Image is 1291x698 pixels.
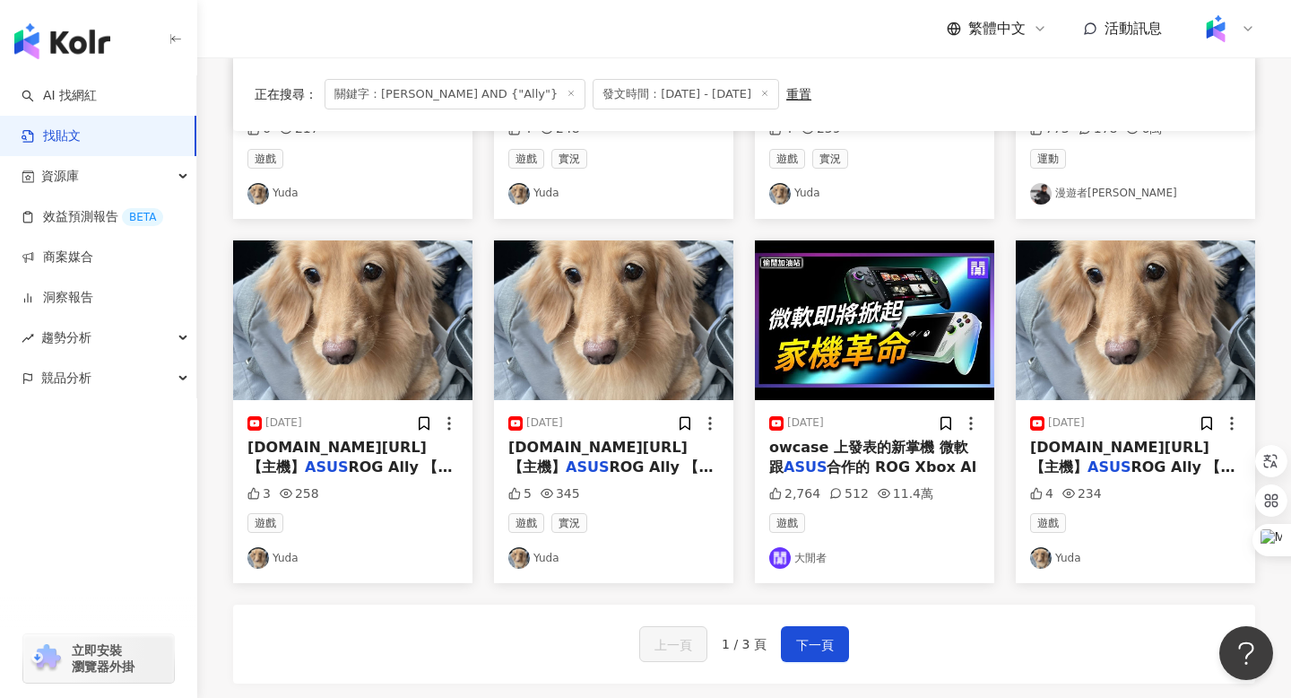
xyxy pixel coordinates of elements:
[494,240,733,400] img: post-image
[781,626,849,662] button: 下一頁
[827,458,976,476] span: 合作的 ROG Xbox Al
[786,87,811,101] div: 重置
[265,415,302,431] div: [DATE]
[593,79,779,109] span: 發文時間：[DATE] - [DATE]
[1016,240,1255,400] img: post-image
[508,547,719,569] a: KOL AvatarYuda
[769,547,791,569] img: KOL Avatar
[22,249,93,266] a: 商案媒合
[508,485,532,503] div: 5
[1030,149,1066,169] span: 運動
[639,626,707,662] button: 上一頁
[769,183,980,205] a: KOL AvatarYuda
[878,485,933,503] div: 11.4萬
[1030,183,1241,205] a: KOL Avatar漫遊者[PERSON_NAME]
[1030,547,1241,569] a: KOL AvatarYuda
[22,87,97,105] a: searchAI 找網紅
[1030,513,1066,533] span: 遊戲
[23,634,174,683] a: chrome extension立即安裝 瀏覽器外掛
[769,547,980,569] a: KOL Avatar大閒者
[787,415,824,431] div: [DATE]
[769,149,805,169] span: 遊戲
[541,485,580,503] div: 345
[22,289,93,307] a: 洞察報告
[255,87,317,101] span: 正在搜尋 ：
[1030,458,1235,495] span: ROG Ally 【遊戲】真三
[325,79,585,109] span: 關鍵字：[PERSON_NAME] AND {"Ally"}
[22,127,81,145] a: 找貼文
[247,513,283,533] span: 遊戲
[551,149,587,169] span: 實況
[247,547,458,569] a: KOL AvatarYuda
[247,183,269,205] img: KOL Avatar
[247,485,271,503] div: 3
[1030,547,1052,569] img: KOL Avatar
[1030,183,1052,205] img: KOL Avatar
[1219,626,1273,680] iframe: Help Scout Beacon - Open
[769,513,805,533] span: 遊戲
[305,458,348,476] mark: ASUS
[829,485,869,503] div: 512
[14,23,110,59] img: logo
[1105,20,1162,37] span: 活動訊息
[1030,485,1053,503] div: 4
[247,458,452,495] span: ROG Ally 【遊戲】真三
[968,19,1026,39] span: 繁體中文
[72,642,134,675] span: 立即安裝 瀏覽器外掛
[508,458,713,495] span: ROG Ally 【遊戲】真三
[1062,485,1102,503] div: 234
[722,637,767,651] span: 1 / 3 頁
[41,318,91,358] span: 趨勢分析
[508,439,688,476] span: [DOMAIN_NAME][URL] 【主機】
[1048,415,1085,431] div: [DATE]
[280,485,319,503] div: 258
[755,240,994,400] img: post-image
[551,513,587,533] span: 實況
[769,485,820,503] div: 2,764
[796,634,834,656] span: 下一頁
[41,358,91,398] span: 競品分析
[784,458,827,476] mark: ASUS
[508,547,530,569] img: KOL Avatar
[29,644,64,673] img: chrome extension
[233,240,472,400] img: post-image
[769,183,791,205] img: KOL Avatar
[812,149,848,169] span: 實況
[22,332,34,345] span: rise
[508,513,544,533] span: 遊戲
[1087,458,1131,476] mark: ASUS
[247,439,427,476] span: [DOMAIN_NAME][URL] 【主機】
[1030,439,1209,476] span: [DOMAIN_NAME][URL] 【主機】
[22,208,163,226] a: 效益預測報告BETA
[566,458,609,476] mark: ASUS
[247,149,283,169] span: 遊戲
[526,415,563,431] div: [DATE]
[247,547,269,569] img: KOL Avatar
[1199,12,1233,46] img: Kolr%20app%20icon%20%281%29.png
[508,183,530,205] img: KOL Avatar
[41,156,79,196] span: 資源庫
[508,183,719,205] a: KOL AvatarYuda
[247,183,458,205] a: KOL AvatarYuda
[769,439,968,476] span: owcase 上發表的新掌機 微軟 跟
[508,149,544,169] span: 遊戲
